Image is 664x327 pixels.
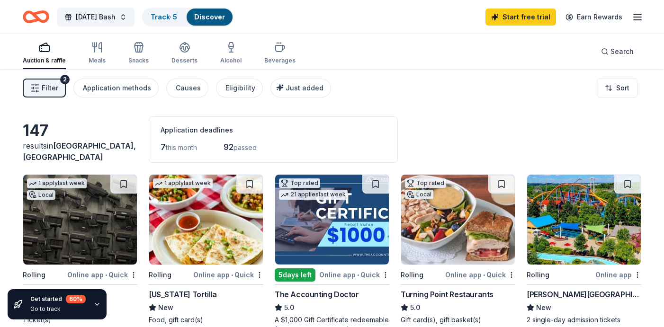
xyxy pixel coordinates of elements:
div: 1 apply last week [27,178,87,188]
div: The Accounting Doctor [275,289,359,300]
button: Snacks [128,38,149,69]
button: Beverages [264,38,296,69]
button: Search [593,42,641,61]
div: Top rated [405,178,446,188]
div: Local [405,190,433,199]
a: Image for Tac Ops Laser Tag1 applylast weekLocalRollingOnline app•QuickTac Ops Laser TagNewTicket(s) [23,174,137,325]
a: Image for Turning Point RestaurantsTop ratedLocalRollingOnline app•QuickTurning Point Restaurants... [401,174,515,325]
div: Eligibility [225,82,255,94]
span: • [105,271,107,279]
span: passed [233,143,257,151]
img: Image for Turning Point Restaurants [401,175,515,265]
span: • [483,271,485,279]
span: Filter [42,82,58,94]
a: Image for Dorney Park & Wildwater KingdomRollingOnline app[PERSON_NAME][GEOGRAPHIC_DATA]New2 sing... [527,174,641,325]
div: Online app Quick [67,269,137,281]
div: Application deadlines [161,124,386,136]
span: 7 [161,142,166,152]
button: Meals [89,38,106,69]
a: Track· 5 [151,13,177,21]
div: Rolling [401,269,423,281]
div: Gift card(s), gift basket(s) [401,315,515,325]
span: New [158,302,173,313]
div: Snacks [128,57,149,64]
span: Search [610,46,634,57]
span: this month [166,143,197,151]
div: Rolling [527,269,549,281]
div: Online app [595,269,641,281]
button: Just added [270,79,331,97]
div: Food, gift card(s) [149,315,263,325]
div: Top rated [279,178,320,188]
a: Discover [194,13,225,21]
div: Turning Point Restaurants [401,289,494,300]
button: Application methods [73,79,159,97]
div: 1 apply last week [153,178,213,188]
div: Desserts [171,57,197,64]
div: 21 applies last week [279,190,348,200]
div: 5 days left [275,268,315,282]
img: Image for California Tortilla [149,175,263,265]
a: Home [23,6,49,28]
div: [PERSON_NAME][GEOGRAPHIC_DATA] [527,289,641,300]
div: Alcohol [220,57,242,64]
span: Just added [286,84,323,92]
span: 5.0 [284,302,294,313]
div: Get started [30,295,86,303]
span: • [357,271,359,279]
img: Image for Dorney Park & Wildwater Kingdom [527,175,641,265]
div: Auction & raffle [23,57,66,64]
a: Image for California Tortilla1 applylast weekRollingOnline app•Quick[US_STATE] TortillaNewFood, g... [149,174,263,325]
img: Image for Tac Ops Laser Tag [23,175,137,265]
span: [DATE] Bash [76,11,116,23]
button: Desserts [171,38,197,69]
div: Online app Quick [193,269,263,281]
span: Sort [616,82,629,94]
button: Sort [597,79,637,97]
button: Track· 5Discover [142,8,233,27]
div: results [23,140,137,163]
button: Filter2 [23,79,66,97]
div: Beverages [264,57,296,64]
div: Application methods [83,82,151,94]
button: Causes [166,79,208,97]
div: Online app Quick [319,269,389,281]
span: in [23,141,136,162]
span: • [231,271,233,279]
img: Image for The Accounting Doctor [275,175,389,265]
div: 2 single-day admission tickets [527,315,641,325]
a: Start free trial [485,9,556,26]
div: Rolling [149,269,171,281]
div: Rolling [23,269,45,281]
div: 60 % [66,295,86,303]
button: Eligibility [216,79,263,97]
button: Auction & raffle [23,38,66,69]
span: [GEOGRAPHIC_DATA], [GEOGRAPHIC_DATA] [23,141,136,162]
div: Causes [176,82,201,94]
div: Local [27,190,55,200]
div: Meals [89,57,106,64]
span: 92 [224,142,233,152]
div: [US_STATE] Tortilla [149,289,216,300]
span: New [536,302,551,313]
div: Online app Quick [445,269,515,281]
button: Alcohol [220,38,242,69]
button: [DATE] Bash [57,8,135,27]
span: 5.0 [410,302,420,313]
div: 147 [23,121,137,140]
div: 2 [60,75,70,84]
a: Earn Rewards [560,9,628,26]
div: Go to track [30,305,86,313]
